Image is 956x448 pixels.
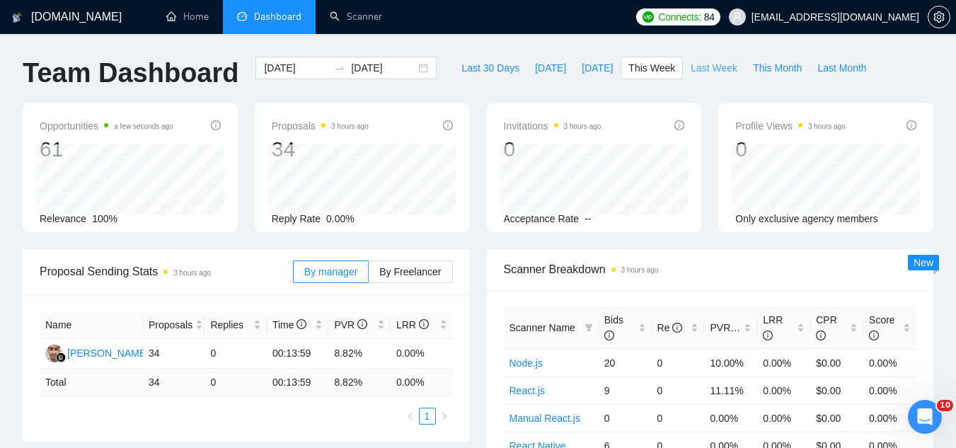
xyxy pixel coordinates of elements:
div: 61 [40,136,173,163]
td: 0.00% [863,377,916,404]
span: info-circle [763,331,773,340]
button: Last Week [683,57,745,79]
img: AI [45,345,63,362]
span: user [732,12,742,22]
td: 00:13:59 [267,369,329,396]
td: 0 [652,349,705,377]
a: React.js [509,385,546,396]
td: 0.00% [757,404,810,432]
span: 100% [92,213,117,224]
td: 0.00% [704,404,757,432]
span: info-circle [674,120,684,130]
span: info-circle [604,331,614,340]
button: Last 30 Days [454,57,527,79]
span: info-circle [443,120,453,130]
td: 11.11% [704,377,757,404]
span: Last 30 Days [461,60,519,76]
span: setting [928,11,950,23]
a: Node.js [509,357,543,369]
span: This Week [628,60,675,76]
span: CPR [816,314,837,341]
span: Invitations [504,117,601,134]
span: filter [582,317,596,338]
span: info-circle [906,120,916,130]
span: info-circle [672,323,682,333]
span: Only exclusive agency members [735,213,878,224]
span: Re [657,322,683,333]
span: Relevance [40,213,86,224]
span: Time [272,319,306,331]
span: Profile Views [735,117,846,134]
time: 3 hours ago [331,122,369,130]
a: 1 [420,408,435,424]
time: a few seconds ago [114,122,173,130]
td: 8.82 % [328,369,391,396]
button: [DATE] [527,57,574,79]
span: Last Week [691,60,737,76]
span: info-circle [211,120,221,130]
td: 0 [205,339,267,369]
span: 0.00% [326,213,355,224]
div: 0 [504,136,601,163]
td: 0.00% [863,349,916,377]
input: End date [351,60,415,76]
th: Replies [205,311,267,339]
span: Replies [210,317,250,333]
span: -- [584,213,591,224]
span: [DATE] [535,60,566,76]
span: Proposals [149,317,192,333]
img: logo [12,6,22,29]
button: This Week [621,57,683,79]
span: left [406,412,415,420]
td: 0 [599,404,652,432]
li: 1 [419,408,436,425]
span: 84 [704,9,715,25]
span: This Month [753,60,802,76]
button: left [402,408,419,425]
li: Next Page [436,408,453,425]
time: 3 hours ago [621,266,659,274]
a: searchScanner [330,11,382,23]
span: Acceptance Rate [504,213,580,224]
span: dashboard [237,11,247,21]
td: 34 [143,339,205,369]
td: 0.00% [757,377,810,404]
button: [DATE] [574,57,621,79]
span: [DATE] [582,60,613,76]
td: 0.00 % [391,369,453,396]
button: Last Month [810,57,874,79]
span: LRR [763,314,783,341]
button: This Month [745,57,810,79]
span: Proposals [272,117,369,134]
input: Start date [264,60,328,76]
span: Dashboard [254,11,301,23]
td: $0.00 [810,404,863,432]
h1: Team Dashboard [23,57,238,90]
div: [PERSON_NAME] [67,345,149,361]
div: 0 [735,136,846,163]
span: filter [584,323,593,332]
time: 3 hours ago [808,122,846,130]
li: Previous Page [402,408,419,425]
span: Bids [604,314,623,341]
td: $0.00 [810,349,863,377]
button: setting [928,6,950,28]
span: LRR [396,319,429,331]
td: 0 [652,377,705,404]
td: 00:13:59 [267,339,329,369]
th: Name [40,311,143,339]
span: Opportunities [40,117,173,134]
span: right [440,412,449,420]
span: PVR [710,322,743,333]
span: New [914,257,933,268]
td: Total [40,369,143,396]
time: 3 hours ago [564,122,601,130]
span: Score [869,314,895,341]
span: Reply Rate [272,213,321,224]
td: 0 [652,404,705,432]
time: 3 hours ago [173,269,211,277]
span: PVR [334,319,367,331]
td: 0.00% [863,404,916,432]
a: homeHome [166,11,209,23]
td: 9 [599,377,652,404]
